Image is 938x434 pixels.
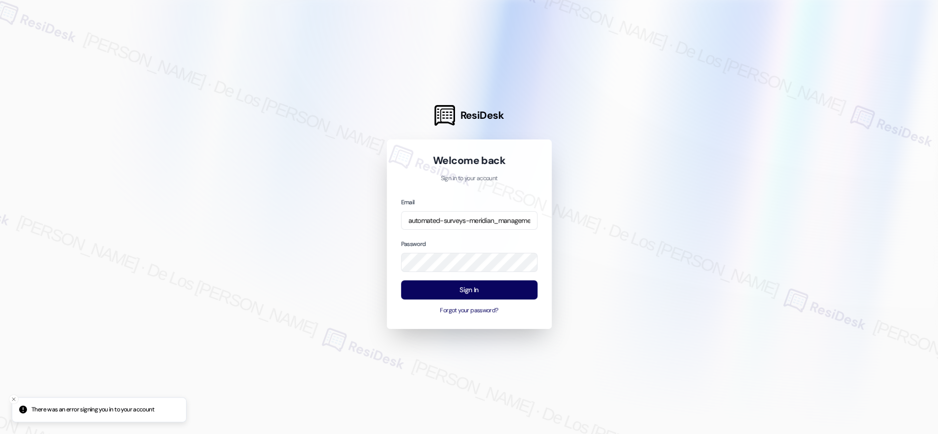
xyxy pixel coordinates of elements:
[9,394,19,404] button: Close toast
[401,306,537,315] button: Forgot your password?
[460,108,504,122] span: ResiDesk
[401,154,537,167] h1: Welcome back
[401,174,537,183] p: Sign in to your account
[31,406,154,414] p: There was an error signing you in to your account
[434,105,455,126] img: ResiDesk Logo
[401,198,415,206] label: Email
[401,211,537,230] input: name@example.com
[401,280,537,299] button: Sign In
[401,240,426,248] label: Password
